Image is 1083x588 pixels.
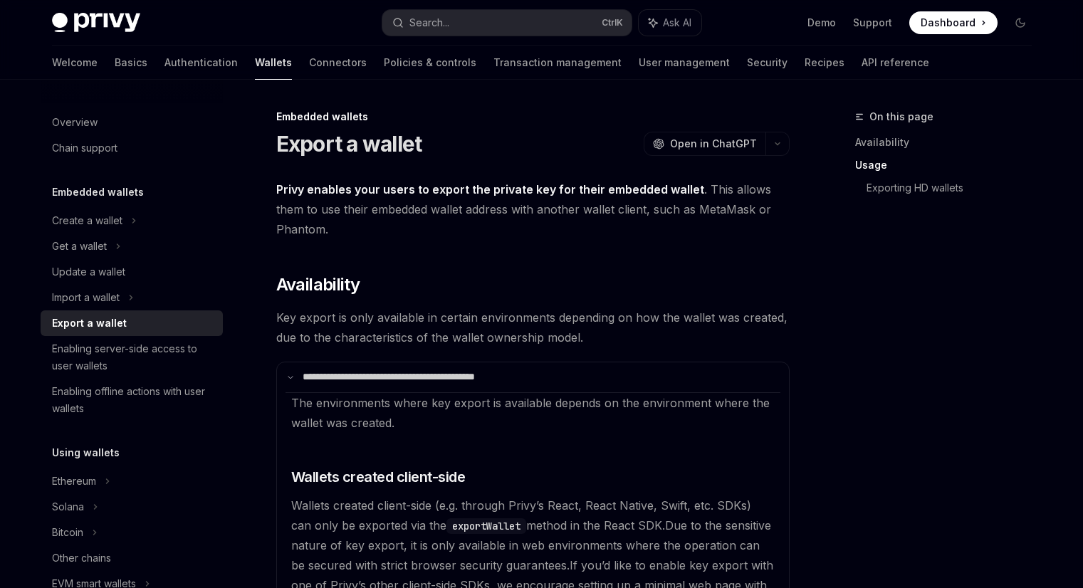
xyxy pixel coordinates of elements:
[52,444,120,461] h5: Using wallets
[805,46,844,80] a: Recipes
[663,16,691,30] span: Ask AI
[639,10,701,36] button: Ask AI
[52,498,84,515] div: Solana
[382,10,632,36] button: Search...CtrlK
[52,383,214,417] div: Enabling offline actions with user wallets
[41,259,223,285] a: Update a wallet
[670,137,757,151] span: Open in ChatGPT
[869,108,933,125] span: On this page
[291,498,751,532] span: Wallets created client-side (e.g. through Privy’s React, React Native, Swift, etc. SDKs) can only...
[807,16,836,30] a: Demo
[644,132,765,156] button: Open in ChatGPT
[1009,11,1032,34] button: Toggle dark mode
[41,135,223,161] a: Chain support
[41,336,223,379] a: Enabling server-side access to user wallets
[276,179,790,239] span: . This allows them to use their embedded wallet address with another wallet client, such as MetaM...
[255,46,292,80] a: Wallets
[52,524,83,541] div: Bitcoin
[639,46,730,80] a: User management
[52,550,111,567] div: Other chains
[291,396,770,430] span: The environments where key export is available depends on the environment where the wallet was cr...
[52,289,120,306] div: Import a wallet
[747,46,788,80] a: Security
[276,182,704,196] strong: Privy enables your users to export the private key for their embedded wallet
[855,154,1043,177] a: Usage
[52,473,96,490] div: Ethereum
[52,315,127,332] div: Export a wallet
[41,379,223,421] a: Enabling offline actions with user wallets
[276,273,360,296] span: Availability
[52,114,98,131] div: Overview
[853,16,892,30] a: Support
[41,545,223,571] a: Other chains
[115,46,147,80] a: Basics
[446,518,526,534] code: exportWallet
[52,340,214,374] div: Enabling server-side access to user wallets
[52,140,117,157] div: Chain support
[493,46,622,80] a: Transaction management
[52,263,125,280] div: Update a wallet
[276,110,790,124] div: Embedded wallets
[602,17,623,28] span: Ctrl K
[862,46,929,80] a: API reference
[52,238,107,255] div: Get a wallet
[384,46,476,80] a: Policies & controls
[855,131,1043,154] a: Availability
[52,212,122,229] div: Create a wallet
[276,308,790,347] span: Key export is only available in certain environments depending on how the wallet was created, due...
[291,467,466,487] span: Wallets created client-side
[41,110,223,135] a: Overview
[52,184,144,201] h5: Embedded wallets
[291,518,771,572] span: Due to the sensitive nature of key export, it is only available in web environments where the ope...
[409,14,449,31] div: Search...
[867,177,1043,199] a: Exporting HD wallets
[164,46,238,80] a: Authentication
[52,46,98,80] a: Welcome
[921,16,975,30] span: Dashboard
[41,310,223,336] a: Export a wallet
[309,46,367,80] a: Connectors
[909,11,998,34] a: Dashboard
[276,131,422,157] h1: Export a wallet
[52,13,140,33] img: dark logo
